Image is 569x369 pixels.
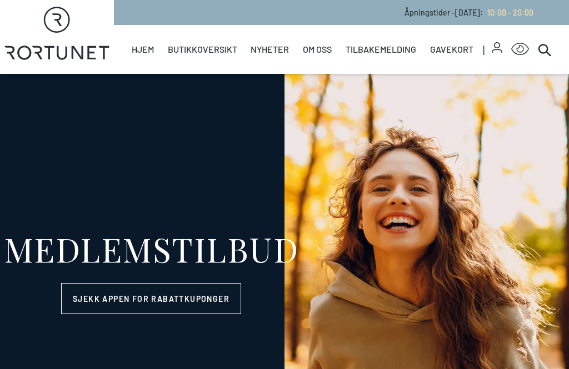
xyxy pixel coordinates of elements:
[303,25,332,74] a: Om oss
[483,25,492,74] span: |
[487,8,533,17] span: 10:00 - 20:00
[61,283,241,314] a: Sjekk appen for rabattkuponger
[405,7,533,18] p: Åpningstider - [DATE] :
[346,25,416,74] a: Tilbakemelding
[511,41,529,58] button: Open Accessibility Menu
[168,25,237,74] a: Butikkoversikt
[430,25,473,74] a: Gavekort
[251,25,289,74] a: Nyheter
[483,8,533,17] a: 10:00 - 20:00
[4,232,299,265] div: MEDLEMSTILBUD
[132,25,154,74] a: Hjem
